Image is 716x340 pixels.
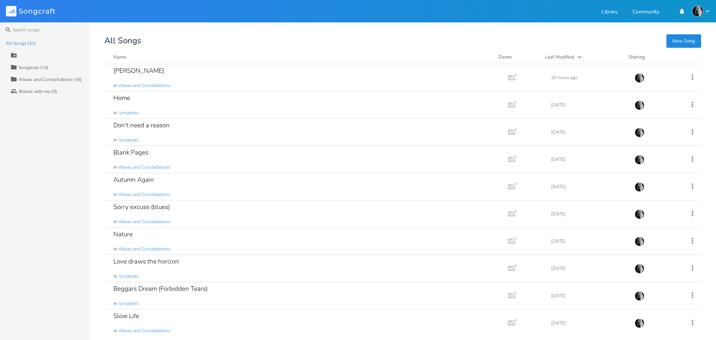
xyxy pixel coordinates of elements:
[545,54,574,60] div: Last Modified
[113,258,179,265] div: Love draws the horizon
[635,100,644,110] img: RTW72
[113,300,117,307] span: in
[119,273,139,280] span: Songtexts
[119,110,139,116] span: Songtexts
[113,110,117,116] span: in
[113,164,117,171] span: in
[119,328,170,334] span: Waves and Constellations
[113,286,208,292] div: Beggars Dream (Forbidden Tears)
[113,137,117,143] span: in
[104,37,701,44] div: All Songs
[551,293,626,298] div: [DATE]
[113,68,164,74] div: [PERSON_NAME]
[551,184,626,189] div: [DATE]
[551,75,626,80] div: 20 hours ago
[635,209,644,219] img: RTW72
[113,82,117,89] span: in
[635,291,644,301] img: RTW72
[635,237,644,246] img: RTW72
[113,191,117,198] span: in
[113,273,117,280] span: in
[113,122,170,128] div: Don't need a reason
[628,53,673,61] div: Sharing
[635,155,644,165] img: RTW72
[113,219,117,225] span: in
[19,65,48,70] div: Songtexts (14)
[692,6,703,17] img: RTW72
[113,149,148,156] div: Blank Pages
[113,95,130,101] div: Home
[551,103,626,107] div: [DATE]
[119,82,170,89] span: Waves and Constellations
[119,246,170,252] span: Waves and Constellations
[545,53,619,61] button: Last Modified
[551,212,626,216] div: [DATE]
[551,321,626,325] div: [DATE]
[119,164,170,171] span: Waves and Constellations
[113,53,490,61] button: Name
[635,264,644,274] img: RTW72
[113,231,133,237] div: Nature
[113,177,154,183] div: Autumn Again
[551,266,626,271] div: [DATE]
[19,77,82,82] div: Waves and Constellations (16)
[113,204,170,210] div: Sorry excuse (blues)
[635,128,644,137] img: RTW72
[6,41,36,46] div: All Songs (31)
[113,54,126,60] div: Name
[19,89,57,94] div: Shared with me (0)
[113,246,117,252] span: in
[635,318,644,328] img: RTW72
[551,157,626,162] div: [DATE]
[119,219,170,225] span: Waves and Constellations
[119,137,139,143] span: Songtexts
[666,34,701,48] button: New Song
[551,239,626,243] div: [DATE]
[113,313,139,319] div: Slow Life
[602,9,618,16] a: Library
[632,9,659,16] a: Community
[635,182,644,192] img: RTW72
[551,130,626,134] div: [DATE]
[119,191,170,198] span: Waves and Constellations
[119,300,139,307] span: Songtexts
[499,53,536,61] div: Demo
[635,73,644,83] img: RTW72
[113,328,117,334] span: in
